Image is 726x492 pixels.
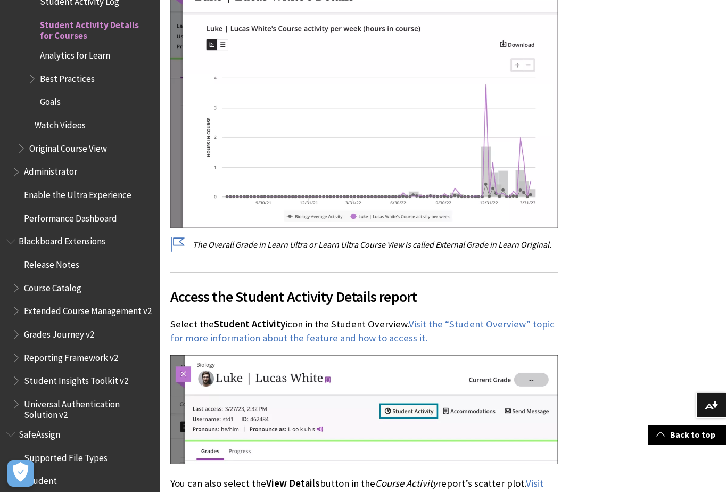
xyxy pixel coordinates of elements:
[170,355,558,464] img: Image of the Student Overview header, with the Student Activity button outlined in blue
[24,302,152,316] span: Extended Course Management v2
[266,477,320,489] span: View Details
[19,233,105,247] span: Blackboard Extensions
[19,425,60,440] span: SafeAssign
[24,186,131,200] span: Enable the Ultra Experience
[40,93,61,108] span: Goals
[7,460,34,487] button: Open Preferences
[24,279,81,293] span: Course Catalog
[648,425,726,445] a: Back to top
[24,372,128,386] span: Student Insights Toolkit v2
[170,285,558,308] span: Access the Student Activity Details report
[24,163,77,177] span: Administrator
[170,318,555,345] a: Visit the “Student Overview” topic for more information about the feature and how to access it.
[40,16,152,41] span: Student Activity Details for Courses
[40,46,110,61] span: Analytics for Learn
[24,325,94,340] span: Grades Journey v2
[24,395,152,420] span: Universal Authentication Solution v2
[6,233,153,421] nav: Book outline for Blackboard Extensions
[24,349,118,363] span: Reporting Framework v2
[24,256,79,270] span: Release Notes
[40,70,95,84] span: Best Practices
[170,317,558,345] p: Select the icon in the Student Overview.
[24,209,117,224] span: Performance Dashboard
[24,449,108,463] span: Supported File Types
[375,477,438,489] span: Course Activity
[214,318,285,330] span: Student Activity
[29,140,107,154] span: Original Course View
[24,472,57,487] span: Student
[35,116,86,130] span: Watch Videos
[170,239,558,250] p: The Overall Grade in Learn Ultra or Learn Ultra Course View is called External Grade in Learn Ori...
